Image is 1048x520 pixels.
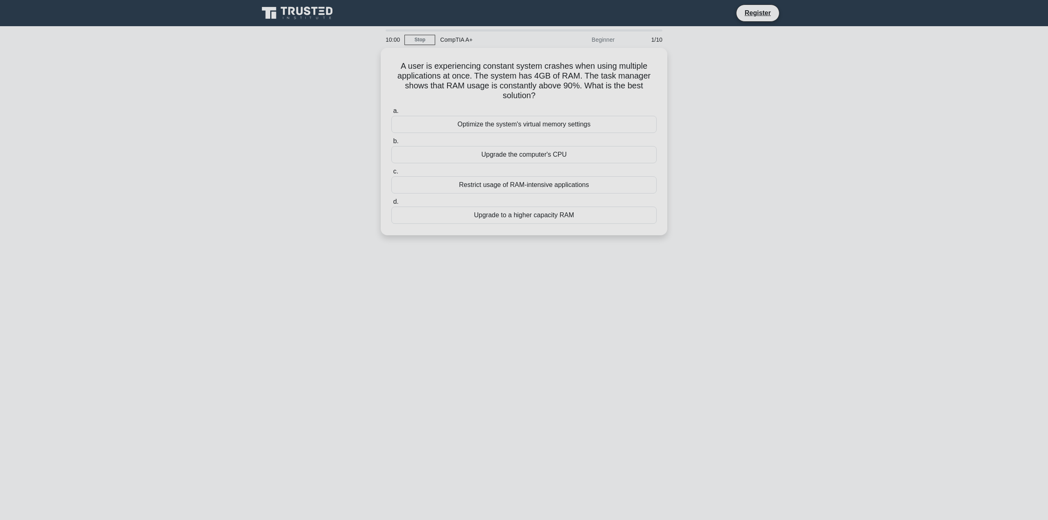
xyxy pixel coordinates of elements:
div: Beginner [548,32,619,48]
span: b. [393,137,398,144]
div: CompTIA A+ [435,32,548,48]
span: a. [393,107,398,114]
div: Optimize the system's virtual memory settings [391,116,657,133]
h5: A user is experiencing constant system crashes when using multiple applications at once. The syst... [391,61,657,101]
a: Stop [404,35,435,45]
span: d. [393,198,398,205]
a: Register [740,8,776,18]
span: c. [393,168,398,175]
div: Restrict usage of RAM-intensive applications [391,176,657,194]
div: Upgrade to a higher capacity RAM [391,207,657,224]
div: Upgrade the computer's CPU [391,146,657,163]
div: 1/10 [619,32,667,48]
div: 10:00 [381,32,404,48]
